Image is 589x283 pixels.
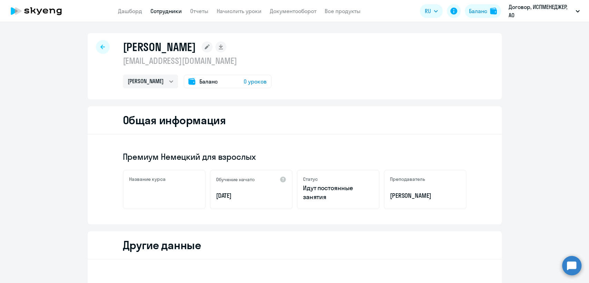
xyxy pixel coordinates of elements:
h2: Общая информация [123,113,226,127]
a: Все продукты [325,8,361,14]
a: Сотрудники [150,8,182,14]
a: Документооборот [270,8,316,14]
a: Дашборд [118,8,142,14]
p: [DATE] [216,191,286,200]
p: [EMAIL_ADDRESS][DOMAIN_NAME] [123,55,272,66]
button: RU [420,4,443,18]
div: Баланс [469,7,487,15]
a: Отчеты [190,8,208,14]
span: RU [425,7,431,15]
h5: Обучение начато [216,176,255,183]
h5: Преподаватель [390,176,425,182]
h5: Статус [303,176,318,182]
span: Баланс [199,77,218,86]
img: balance [490,8,497,14]
span: 0 уроков [244,77,267,86]
h2: Другие данные [123,238,201,252]
p: Договор, ИСПМЕНЕДЖЕР, АО [509,3,573,19]
button: Договор, ИСПМЕНЕДЖЕР, АО [505,3,583,19]
p: [PERSON_NAME] [390,191,460,200]
p: Идут постоянные занятия [303,184,373,202]
h5: Название курса [129,176,166,182]
a: Начислить уроки [217,8,262,14]
button: Балансbalance [465,4,501,18]
h1: [PERSON_NAME] [123,40,196,54]
span: Премиум Немецкий для взрослых [123,151,256,162]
